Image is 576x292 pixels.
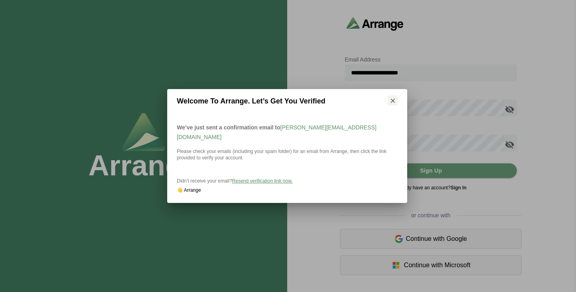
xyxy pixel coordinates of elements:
p: 👋 Arrange [177,187,396,193]
p: Didn’t receive your email? [177,178,396,184]
span: Welcome to Arrange. Let’s get you verified [177,95,325,107]
p: We’ve just sent a confirmation email to [177,119,398,145]
p: Please check your emails (including your spam folder) for an email from Arrange, then click the l... [177,145,398,164]
span: Resend verification link now. [232,178,292,184]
